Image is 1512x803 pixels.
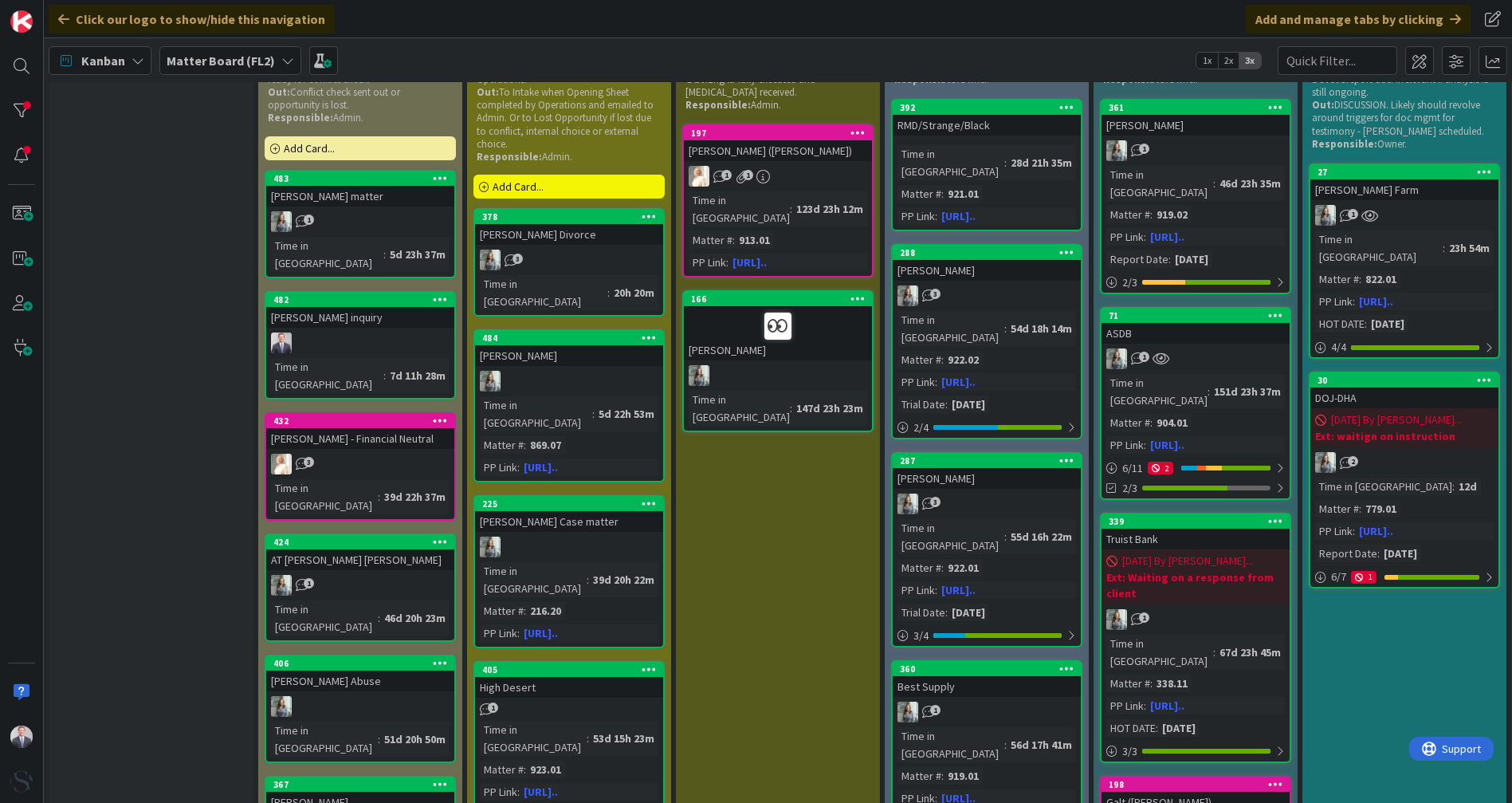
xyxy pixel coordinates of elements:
span: : [1208,383,1210,400]
div: Best Supply [893,676,1081,697]
a: [URL].. [732,255,767,270]
div: 287 [893,454,1081,468]
span: : [1359,500,1361,518]
a: 30DOJ-DHA[DATE] By [PERSON_NAME]...Ext: waitign on instructionLGTime in [GEOGRAPHIC_DATA]:12dMatt... [1309,372,1500,588]
div: 822.01 [1361,270,1400,288]
div: 23h 54m [1445,239,1494,257]
div: [PERSON_NAME] matter [266,186,454,207]
div: Matter # [689,231,732,249]
div: 392 [893,100,1081,115]
div: 406[PERSON_NAME] Abuse [266,656,454,691]
span: Kanban [81,51,125,70]
div: 339 [1102,514,1290,529]
a: [URL].. [941,583,976,597]
div: PP Link [897,207,935,225]
div: 392 [900,102,1081,113]
span: : [592,405,595,423]
div: 1 [1351,571,1377,584]
div: 67d 23h 45m [1215,644,1285,661]
div: 6/71 [1310,567,1498,587]
div: 360 [900,663,1081,675]
div: PP Link [1315,293,1353,310]
div: [DATE] [1380,545,1421,562]
span: : [378,609,380,627]
img: LG [897,494,918,514]
span: : [941,351,944,368]
div: LG [266,575,454,596]
div: 405High Desert [475,663,663,698]
div: 225 [475,497,663,511]
img: KS [271,454,292,474]
div: 288 [900,247,1081,258]
span: Support [33,2,73,22]
div: Time in [GEOGRAPHIC_DATA] [897,519,1004,554]
div: 361 [1109,102,1290,113]
div: 5d 23h 37m [386,246,450,263]
a: [URL].. [524,626,558,640]
span: : [1144,228,1146,246]
span: 2 [1348,456,1358,466]
div: 338.11 [1153,675,1192,692]
div: Time in [GEOGRAPHIC_DATA] [1106,635,1213,670]
span: 1 [721,170,732,180]
span: : [726,254,729,271]
div: Report Date [1315,545,1377,562]
div: [PERSON_NAME] - Financial Neutral [266,428,454,449]
div: [PERSON_NAME] Divorce [475,224,663,245]
div: PP Link [480,459,517,476]
a: 71ASDBLGTime in [GEOGRAPHIC_DATA]:151d 23h 37mMatter #:904.01PP Link:[URL]..6/1122/3 [1100,307,1291,500]
span: Add Card... [493,179,544,194]
img: LG [689,365,709,386]
span: 1 [1139,612,1149,623]
div: LG [475,371,663,392]
div: [DATE] [1367,315,1408,333]
img: JC [271,333,292,353]
div: Matter # [1106,675,1150,692]
span: 4 / 4 [1331,339,1346,356]
div: 482[PERSON_NAME] inquiry [266,293,454,328]
div: 922.02 [944,351,983,368]
span: 2 / 3 [1122,274,1137,291]
div: Time in [GEOGRAPHIC_DATA] [480,396,592,431]
span: 3 [304,457,314,467]
span: 1 [1139,144,1149,154]
div: 424 [273,537,454,548]
img: LG [1315,452,1336,473]
div: 287 [900,455,1081,466]
a: 225[PERSON_NAME] Case matterLGTime in [GEOGRAPHIC_DATA]:39d 20h 22mMatter #:216.20PP Link:[URL].. [473,495,665,648]
div: 2/4 [893,418,1081,438]
div: LG [1102,348,1290,369]
div: 71 [1109,310,1290,321]
div: 922.01 [944,559,983,577]
div: [PERSON_NAME] [893,468,1081,489]
div: 378 [482,211,663,222]
div: 339Truist Bank [1102,514,1290,549]
div: 27 [1310,165,1498,179]
div: ASDB [1102,323,1290,344]
span: : [941,559,944,577]
div: LG [893,494,1081,514]
div: Time in [GEOGRAPHIC_DATA] [1315,478,1452,495]
span: : [1004,154,1007,171]
div: [PERSON_NAME] inquiry [266,307,454,328]
div: Matter # [1106,414,1150,431]
div: 71 [1102,309,1290,323]
div: 46d 23h 35m [1215,175,1285,192]
div: [PERSON_NAME] ([PERSON_NAME]) [684,140,872,161]
div: 216.20 [526,602,565,620]
img: KS [689,166,709,187]
div: 39d 22h 37m [380,488,450,506]
a: 406[PERSON_NAME] AbuseLGTime in [GEOGRAPHIC_DATA]:51d 20h 50m [265,655,456,763]
div: [PERSON_NAME] Case matter [475,511,663,532]
span: : [1150,206,1153,223]
span: 2 / 4 [913,419,929,436]
div: PP Link [897,373,935,391]
img: LG [1315,205,1336,226]
div: 225[PERSON_NAME] Case matter [475,497,663,532]
span: : [1443,239,1445,257]
span: 1 [304,215,314,225]
div: 30 [1310,373,1498,388]
a: 288[PERSON_NAME]LGTime in [GEOGRAPHIC_DATA]:54d 18h 14mMatter #:922.02PP Link:[URL]..Trial Date:[... [891,244,1082,439]
div: 287[PERSON_NAME] [893,454,1081,489]
span: : [732,231,735,249]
